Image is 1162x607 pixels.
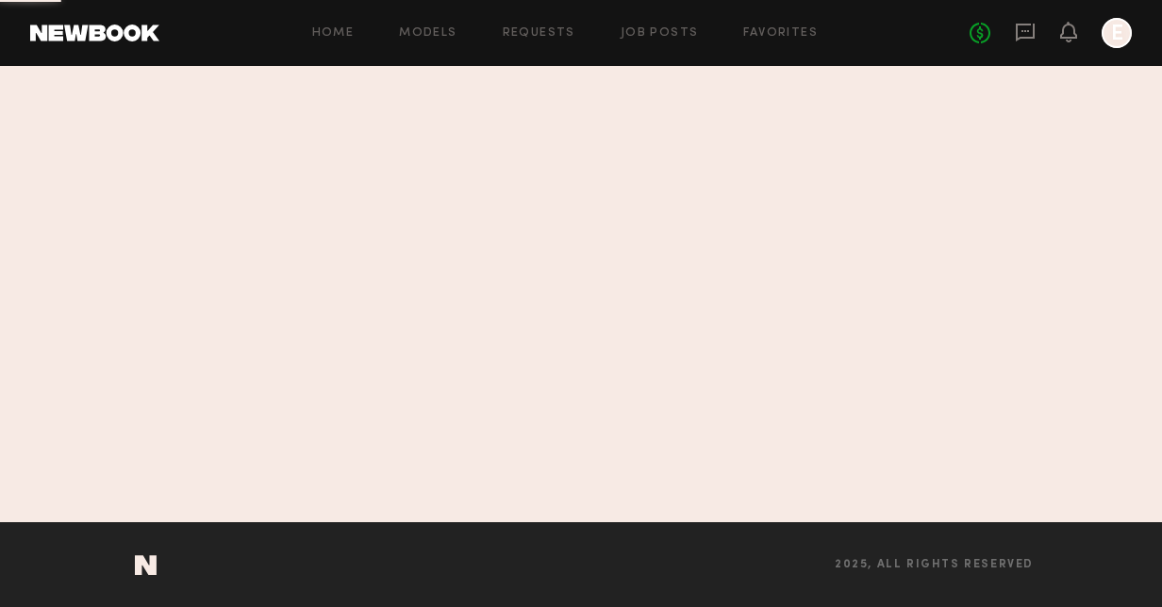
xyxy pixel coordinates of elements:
[743,27,818,40] a: Favorites
[835,559,1034,571] span: 2025, all rights reserved
[399,27,456,40] a: Models
[1102,18,1132,48] a: E
[312,27,355,40] a: Home
[621,27,699,40] a: Job Posts
[503,27,575,40] a: Requests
